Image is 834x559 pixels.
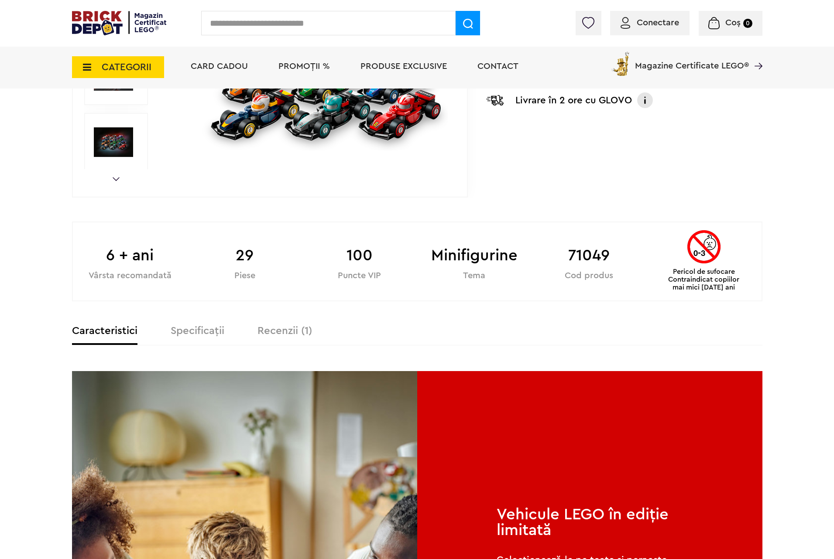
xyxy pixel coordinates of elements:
[749,50,762,59] a: Magazine Certificate LEGO®
[94,123,133,162] img: LEGO Minifigurine Masini de curse F1 de colectie
[360,62,447,71] a: Produse exclusive
[515,93,632,107] p: Livrare în 2 ore cu GLOVO
[113,177,120,181] a: Next
[278,62,330,71] a: PROMOȚII %
[73,272,188,280] div: Vârsta recomandată
[637,18,679,27] span: Conectare
[191,62,248,71] a: Card Cadou
[636,92,654,109] img: Info livrare cu GLOVO
[743,19,752,28] small: 0
[102,62,151,72] span: CATEGORII
[477,62,518,71] a: Contact
[532,272,646,280] div: Cod produs
[497,507,683,538] h2: Vehicule LEGO în ediție limitată
[486,95,504,106] img: Livrare Glovo
[663,230,745,291] div: Pericol de sufocare Contraindicat copiilor mai mici [DATE] ani
[187,244,302,267] b: 29
[72,326,137,336] label: Caracteristici
[171,326,224,336] label: Specificații
[257,326,312,336] label: Recenzii (1)
[725,18,741,27] span: Coș
[417,244,532,267] b: Minifigurine
[187,272,302,280] div: Piese
[302,272,417,280] div: Puncte VIP
[417,272,532,280] div: Tema
[532,244,646,267] b: 71049
[302,244,417,267] b: 100
[73,244,188,267] b: 6 + ani
[635,50,749,70] span: Magazine Certificate LEGO®
[621,18,679,27] a: Conectare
